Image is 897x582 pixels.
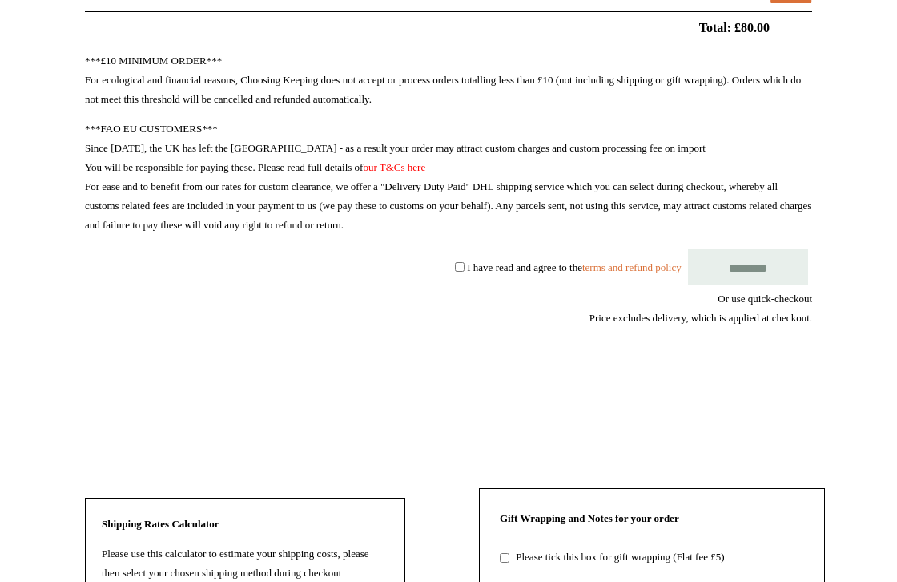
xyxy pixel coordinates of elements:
[85,309,812,328] div: Price excludes delivery, which is applied at checkout.
[582,261,682,273] a: terms and refund policy
[363,161,425,173] a: our T&Cs here
[85,119,812,235] p: ***FAO EU CUSTOMERS*** Since [DATE], the UK has left the [GEOGRAPHIC_DATA] - as a result your ord...
[102,518,219,530] strong: Shipping Rates Calculator
[467,261,681,273] label: I have read and agree to the
[85,51,812,109] p: ***£10 MINIMUM ORDER*** For ecological and financial reasons, Choosing Keeping does not accept or...
[512,551,724,563] label: Please tick this box for gift wrapping (Flat fee £5)
[85,289,812,328] div: Or use quick-checkout
[692,386,812,429] iframe: PayPal-paypal
[500,512,679,524] strong: Gift Wrapping and Notes for your order
[48,20,849,35] h2: Total: £80.00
